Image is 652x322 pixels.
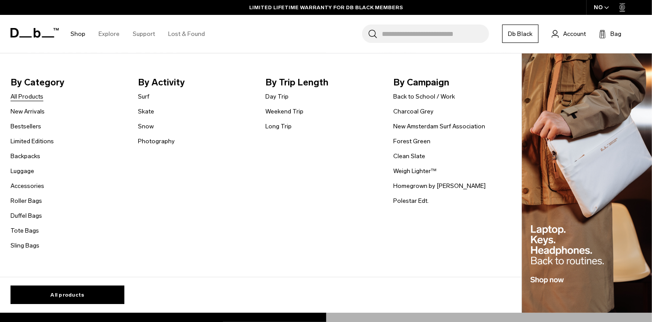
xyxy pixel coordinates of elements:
a: Clean Slate [393,152,425,161]
button: Bag [599,28,621,39]
a: Backpacks [11,152,40,161]
a: Charcoal Grey [393,107,433,116]
a: Bestsellers [11,122,41,131]
a: Lost & Found [168,18,205,50]
a: Long Trip [266,122,292,131]
a: Explore [99,18,120,50]
a: Back to School / Work [393,92,455,101]
a: Weekend Trip [266,107,304,116]
a: Weigh Lighter™ [393,166,437,176]
a: Forest Green [393,137,430,146]
a: Account [552,28,586,39]
a: Accessories [11,181,44,191]
span: By Activity [138,75,251,89]
a: Homegrown by [PERSON_NAME] [393,181,486,191]
a: Sling Bags [11,241,39,250]
a: Luggage [11,166,34,176]
a: Photography [138,137,175,146]
span: Account [563,29,586,39]
a: All Products [11,92,43,101]
span: By Trip Length [266,75,379,89]
span: Bag [610,29,621,39]
a: Roller Bags [11,196,42,205]
span: By Campaign [393,75,507,89]
a: Limited Editions [11,137,54,146]
a: Shop [70,18,85,50]
a: Polestar Edt. [393,196,429,205]
span: By Category [11,75,124,89]
a: Support [133,18,155,50]
a: New Arrivals [11,107,45,116]
a: New Amsterdam Surf Association [393,122,485,131]
nav: Main Navigation [64,15,211,53]
img: Db [522,53,652,313]
a: LIMITED LIFETIME WARRANTY FOR DB BLACK MEMBERS [249,4,403,11]
a: Snow [138,122,154,131]
a: All products [11,286,124,304]
a: Day Trip [266,92,289,101]
a: Tote Bags [11,226,39,235]
a: Db Black [502,25,539,43]
a: Surf [138,92,149,101]
a: Skate [138,107,154,116]
a: Duffel Bags [11,211,42,220]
